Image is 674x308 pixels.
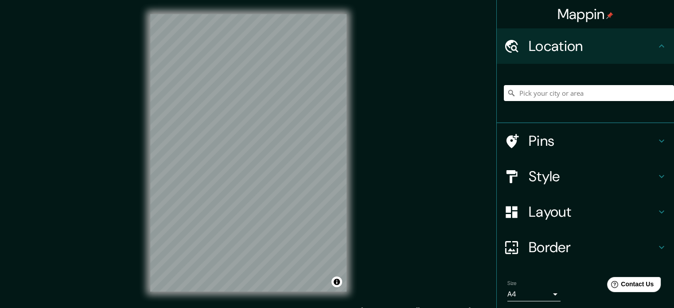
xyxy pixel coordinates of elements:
[331,277,342,287] button: Toggle attribution
[529,132,656,150] h4: Pins
[529,238,656,256] h4: Border
[497,194,674,230] div: Layout
[557,5,614,23] h4: Mappin
[529,37,656,55] h4: Location
[606,12,613,19] img: pin-icon.png
[507,280,517,287] label: Size
[497,230,674,265] div: Border
[497,28,674,64] div: Location
[529,203,656,221] h4: Layout
[529,168,656,185] h4: Style
[497,123,674,159] div: Pins
[507,287,561,301] div: A4
[595,273,664,298] iframe: Help widget launcher
[150,14,347,292] canvas: Map
[504,85,674,101] input: Pick your city or area
[497,159,674,194] div: Style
